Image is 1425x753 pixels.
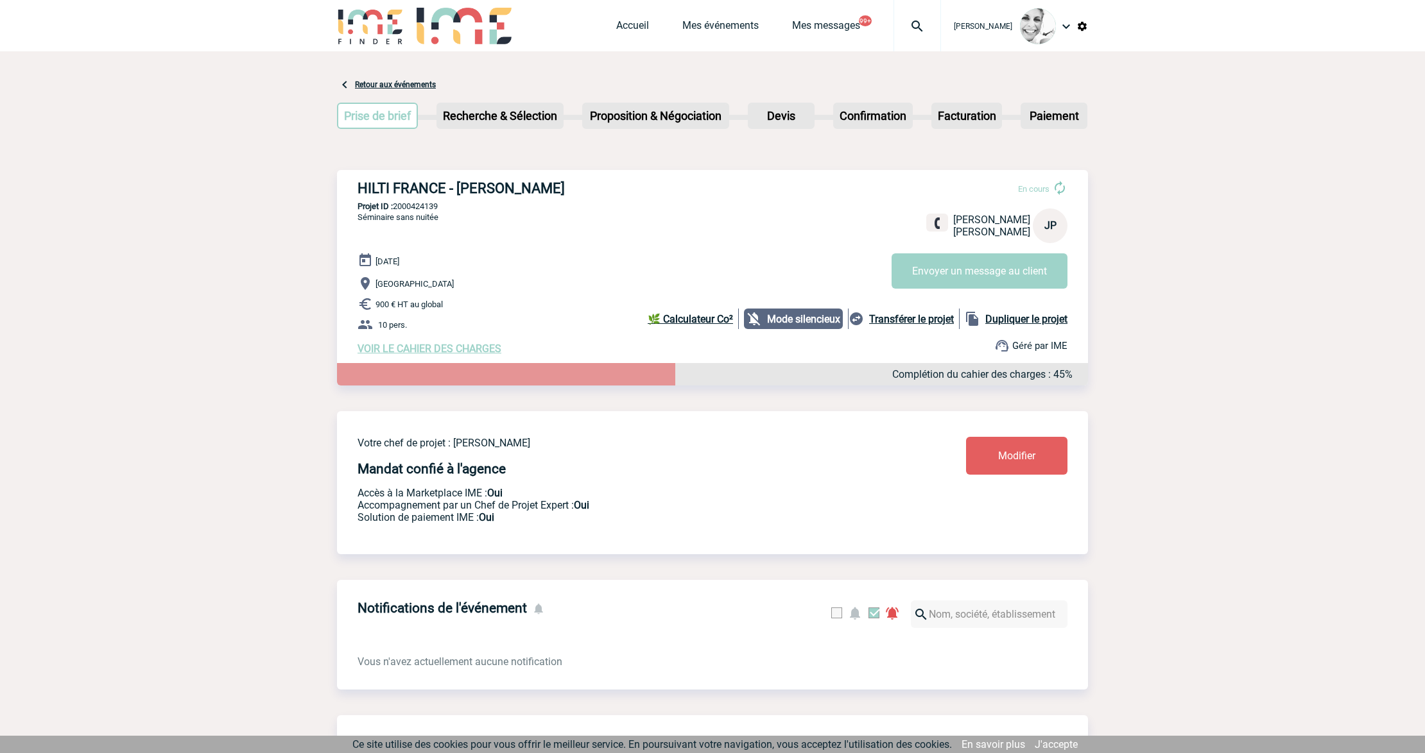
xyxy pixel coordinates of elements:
div: Notifications désactivées [744,309,849,329]
b: Oui [479,511,494,523]
b: Projet ID : [358,201,393,211]
p: Paiement [1022,104,1086,128]
b: Dupliquer le projet [985,313,1067,325]
span: [PERSON_NAME] [954,22,1012,31]
p: Votre chef de projet : [PERSON_NAME] [358,437,890,449]
span: [DATE] [376,257,399,266]
h4: Mandat confié à l'agence [358,461,506,477]
p: Recherche & Sélection [438,104,562,128]
span: [PERSON_NAME] [953,226,1030,238]
img: file_copy-black-24dp.png [965,311,980,326]
p: Confirmation [834,104,911,128]
a: 🌿 Calculateur Co² [648,309,739,329]
b: 🌿 Calculateur Co² [648,313,733,325]
a: J'accepte [1035,738,1078,750]
b: Oui [487,487,503,499]
p: Prise de brief [338,104,417,128]
button: Envoyer un message au client [892,253,1067,289]
a: Mes messages [792,19,860,37]
b: Oui [574,499,589,511]
p: Devis [749,104,813,128]
p: 2000424139 [337,201,1088,211]
h4: Notifications de l'événement [358,600,527,616]
img: IME-Finder [337,8,404,44]
span: [GEOGRAPHIC_DATA] [376,279,454,289]
img: support.png [994,338,1010,353]
span: JP [1044,219,1057,232]
span: Vous n'avez actuellement aucune notification [358,656,562,668]
h3: HILTI FRANCE - [PERSON_NAME] [358,180,743,196]
a: En savoir plus [962,738,1025,750]
b: Transférer le projet [869,313,954,325]
button: 99+ [859,15,872,26]
p: Prestation payante [358,499,890,511]
img: 103013-0.jpeg [1020,8,1056,44]
p: Accès à la Marketplace IME : [358,487,890,499]
a: Retour aux événements [355,80,436,89]
span: Ce site utilise des cookies pour vous offrir le meilleur service. En poursuivant votre navigation... [352,738,952,750]
img: fixe.png [931,217,943,229]
span: 10 pers. [378,320,407,330]
a: VOIR LE CAHIER DES CHARGES [358,343,501,355]
p: Facturation [933,104,1001,128]
span: En cours [1018,184,1049,194]
span: Modifier [998,450,1035,462]
a: Accueil [616,19,649,37]
span: [PERSON_NAME] [953,214,1030,226]
b: Mode silencieux [767,313,840,325]
p: Proposition & Négociation [583,104,728,128]
p: Conformité aux process achat client, Prise en charge de la facturation, Mutualisation de plusieur... [358,511,890,523]
span: Séminaire sans nuitée [358,212,438,222]
a: Mes événements [682,19,759,37]
span: Géré par IME [1012,340,1067,351]
span: 900 € HT au global [376,300,443,309]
